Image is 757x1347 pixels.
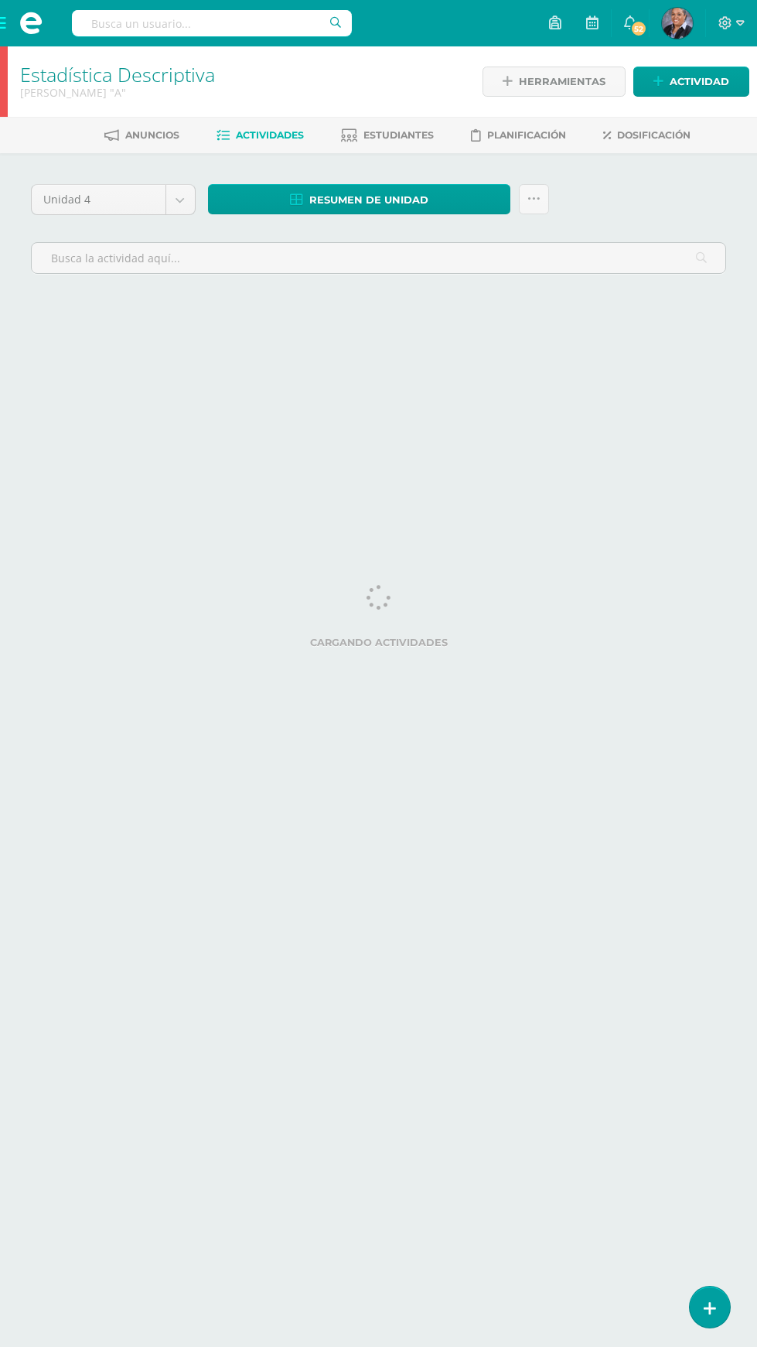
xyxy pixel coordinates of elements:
[104,123,179,148] a: Anuncios
[483,67,626,97] a: Herramientas
[72,10,352,36] input: Busca un usuario...
[487,129,566,141] span: Planificación
[662,8,693,39] img: 7f0a1b19c3ee77ae0c5d23881bd2b77a.png
[20,85,462,100] div: Quinto Bachillerato 'A'
[208,184,511,214] a: Resumen de unidad
[603,123,691,148] a: Dosificación
[617,129,691,141] span: Dosificación
[471,123,566,148] a: Planificación
[20,63,462,85] h1: Estadística Descriptiva
[32,185,195,214] a: Unidad 4
[670,67,729,96] span: Actividad
[43,185,154,214] span: Unidad 4
[236,129,304,141] span: Actividades
[363,129,434,141] span: Estudiantes
[20,61,215,87] a: Estadística Descriptiva
[341,123,434,148] a: Estudiantes
[519,67,605,96] span: Herramientas
[309,186,428,214] span: Resumen de unidad
[31,637,726,648] label: Cargando actividades
[125,129,179,141] span: Anuncios
[630,20,647,37] span: 52
[32,243,725,273] input: Busca la actividad aquí...
[633,67,749,97] a: Actividad
[217,123,304,148] a: Actividades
